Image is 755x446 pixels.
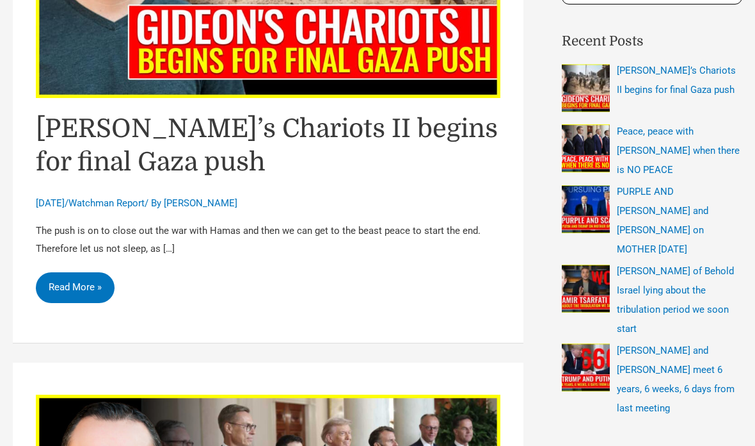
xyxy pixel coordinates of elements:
a: [PERSON_NAME]’s Chariots II begins for final Gaza push [617,65,736,96]
nav: Recent Posts [562,62,742,418]
a: [PERSON_NAME] of Behold Israel lying about the tribulation period we soon start [617,266,734,335]
a: PURPLE AND [PERSON_NAME] and [PERSON_NAME] on MOTHER [DATE] [617,186,708,256]
a: Peace, peace with [PERSON_NAME] when there is NO PEACE [617,126,740,176]
a: Watchman Report [68,198,145,210]
h2: Recent Posts [562,32,742,53]
a: Read More » [36,273,115,304]
a: [PERSON_NAME] and [PERSON_NAME] meet 6 years, 6 weeks, 6 days from last meeting [617,345,735,415]
a: [PERSON_NAME]’s Chariots II begins for final Gaza push [36,115,498,178]
div: / / By [36,197,500,211]
p: The push is on to close out the war with Hamas and then we can get to the beast peace to start th... [36,223,500,259]
a: [PERSON_NAME] [164,198,237,210]
span: [DATE] [36,198,65,210]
